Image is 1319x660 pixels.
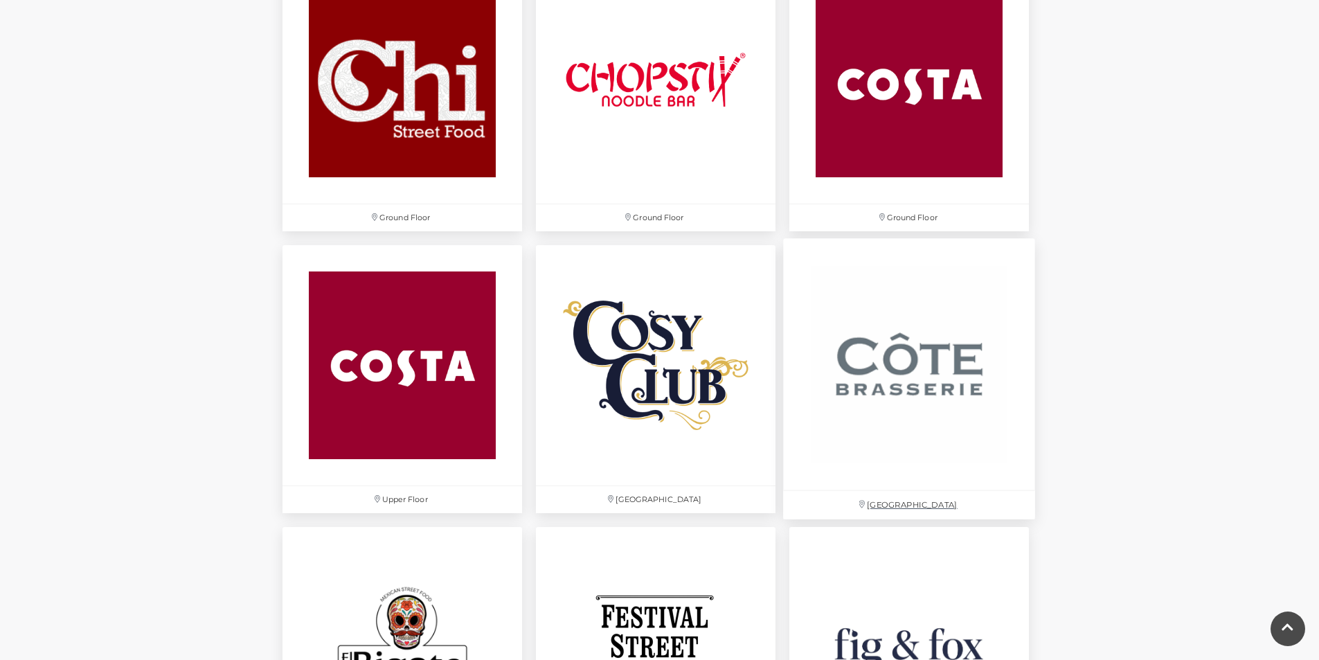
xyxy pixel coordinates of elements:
a: Upper Floor [276,238,529,519]
a: [GEOGRAPHIC_DATA] [776,231,1043,527]
a: [GEOGRAPHIC_DATA] [529,238,782,519]
p: Ground Floor [789,204,1029,231]
p: Ground Floor [536,204,775,231]
p: [GEOGRAPHIC_DATA] [783,491,1035,519]
p: Ground Floor [282,204,522,231]
p: [GEOGRAPHIC_DATA] [536,486,775,513]
p: Upper Floor [282,486,522,513]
